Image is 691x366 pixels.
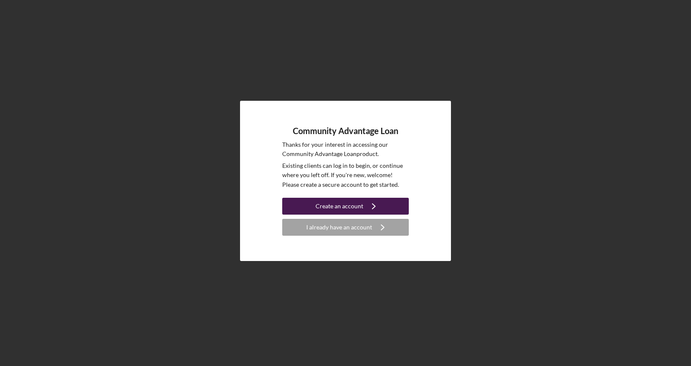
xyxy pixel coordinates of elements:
button: Create an account [282,198,409,215]
h4: Community Advantage Loan [293,126,398,136]
div: Create an account [316,198,363,215]
a: Create an account [282,198,409,217]
p: Thanks for your interest in accessing our Community Advantage Loan product. [282,140,409,159]
button: I already have an account [282,219,409,236]
p: Existing clients can log in to begin, or continue where you left off. If you're new, welcome! Ple... [282,161,409,189]
div: I already have an account [306,219,372,236]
